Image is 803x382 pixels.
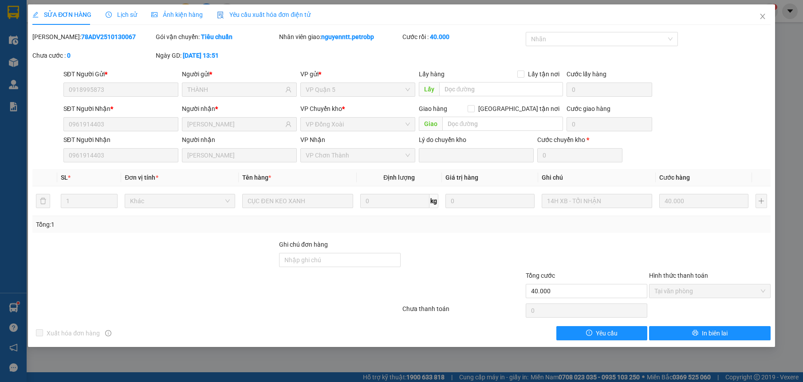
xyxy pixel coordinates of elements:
[567,117,652,131] input: Cước giao hàng
[538,169,656,186] th: Ghi chú
[81,33,136,40] b: 78ADV2510130067
[106,12,112,18] span: clock-circle
[419,135,534,145] div: Lý do chuyển kho
[475,104,563,114] span: [GEOGRAPHIC_DATA] tận nơi
[442,117,563,131] input: Dọc đường
[445,194,535,208] input: 0
[156,32,277,42] div: Gói vận chuyển:
[105,330,111,336] span: info-circle
[32,51,154,60] div: Chưa cước :
[567,71,606,78] label: Cước lấy hàng
[156,51,277,60] div: Ngày GD:
[524,69,563,79] span: Lấy tận nơi
[567,105,610,112] label: Cước giao hàng
[526,272,555,279] span: Tổng cước
[217,12,224,19] img: icon
[567,83,652,97] input: Cước lấy hàng
[182,69,297,79] div: Người gửi
[402,32,524,42] div: Cước rồi :
[36,194,50,208] button: delete
[419,117,442,131] span: Giao
[125,174,158,181] span: Đơn vị tính
[279,32,401,42] div: Nhân viên giao:
[285,121,291,127] span: user
[654,284,765,298] span: Tại văn phòng
[306,149,410,162] span: VP Chơn Thành
[586,330,592,337] span: exclamation-circle
[419,82,439,96] span: Lấy
[279,241,328,248] label: Ghi chú đơn hàng
[321,33,374,40] b: nguyenntt.petrobp
[187,119,283,129] input: Tên người nhận
[36,220,310,229] div: Tổng: 1
[300,105,342,112] span: VP Chuyển kho
[201,33,232,40] b: Tiêu chuẩn
[32,32,154,42] div: [PERSON_NAME]:
[401,304,525,319] div: Chưa thanh toán
[32,12,39,18] span: edit
[430,33,449,40] b: 40.000
[183,52,219,59] b: [DATE] 13:51
[279,253,401,267] input: Ghi chú đơn hàng
[596,328,618,338] span: Yêu cầu
[306,83,410,96] span: VP Quận 5
[187,85,283,95] input: Tên người gửi
[537,135,622,145] div: Cước chuyển kho
[242,174,271,181] span: Tên hàng
[151,12,157,18] span: picture
[439,82,563,96] input: Dọc đường
[67,52,71,59] b: 0
[300,135,415,145] div: VP Nhận
[63,69,178,79] div: SĐT Người Gửi
[649,272,708,279] label: Hình thức thanh toán
[750,4,775,29] button: Close
[702,328,728,338] span: In biên lai
[61,174,68,181] span: SL
[419,71,445,78] span: Lấy hàng
[182,104,297,114] div: Người nhận
[445,174,478,181] span: Giá trị hàng
[542,194,652,208] input: Ghi Chú
[756,194,767,208] button: plus
[383,174,415,181] span: Định lượng
[63,104,178,114] div: SĐT Người Nhận
[130,194,230,208] span: Khác
[692,330,698,337] span: printer
[43,328,103,338] span: Xuất hóa đơn hàng
[649,326,771,340] button: printerIn biên lai
[32,11,91,18] span: SỬA ĐƠN HÀNG
[106,11,137,18] span: Lịch sử
[151,11,203,18] span: Ảnh kiện hàng
[556,326,647,340] button: exclamation-circleYêu cầu
[285,87,291,93] span: user
[659,194,748,208] input: 0
[306,118,410,131] span: VP Đồng Xoài
[419,105,447,112] span: Giao hàng
[242,194,353,208] input: VD: Bàn, Ghế
[217,11,311,18] span: Yêu cầu xuất hóa đơn điện tử
[182,135,297,145] div: Người nhận
[63,135,178,145] div: SĐT Người Nhận
[300,69,415,79] div: VP gửi
[759,13,766,20] span: close
[659,174,690,181] span: Cước hàng
[429,194,438,208] span: kg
